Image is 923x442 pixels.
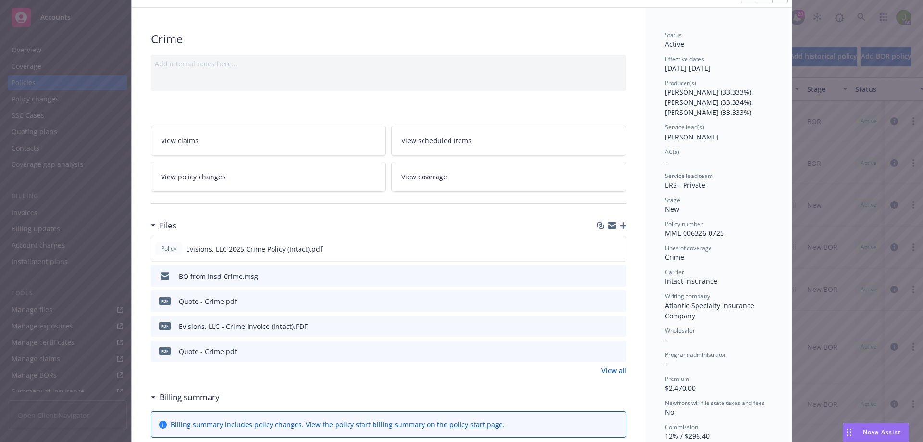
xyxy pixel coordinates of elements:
[179,321,308,331] div: Evisions, LLC - Crime Invoice (Intact).PDF
[843,423,855,442] div: Drag to move
[151,162,386,192] a: View policy changes
[843,423,909,442] button: Nova Assist
[151,391,220,404] div: Billing summary
[665,301,756,320] span: Atlantic Specialty Insurance Company
[665,55,704,63] span: Effective dates
[665,359,667,368] span: -
[665,277,717,286] span: Intact Insurance
[186,244,323,254] span: Evisions, LLC 2025 Crime Policy (Intact).pdf
[179,271,258,281] div: BO from Insd Crime.msg
[665,196,680,204] span: Stage
[665,423,698,431] span: Commission
[665,204,679,214] span: New
[665,383,696,392] span: $2,470.00
[161,172,225,182] span: View policy changes
[863,428,901,436] span: Nova Assist
[665,79,696,87] span: Producer(s)
[155,59,623,69] div: Add internal notes here...
[665,431,710,441] span: 12% / $296.40
[665,253,684,262] span: Crime
[401,172,447,182] span: View coverage
[599,271,606,281] button: download file
[614,296,623,306] button: preview file
[159,244,178,253] span: Policy
[665,399,765,407] span: Newfront will file state taxes and fees
[171,419,505,429] div: Billing summary includes policy changes. View the policy start billing summary on the .
[179,346,237,356] div: Quote - Crime.pdf
[665,172,713,180] span: Service lead team
[151,126,386,156] a: View claims
[449,420,503,429] a: policy start page
[665,132,719,141] span: [PERSON_NAME]
[614,321,623,331] button: preview file
[159,322,171,329] span: PDF
[665,228,724,238] span: MML-006326-0725
[665,180,705,189] span: ERS - Private
[665,156,667,165] span: -
[599,296,606,306] button: download file
[665,88,755,117] span: [PERSON_NAME] (33.333%), [PERSON_NAME] (33.334%), [PERSON_NAME] (33.333%)
[614,346,623,356] button: preview file
[665,55,773,73] div: [DATE] - [DATE]
[665,375,689,383] span: Premium
[665,31,682,39] span: Status
[161,136,199,146] span: View claims
[665,220,703,228] span: Policy number
[151,31,626,47] div: Crime
[391,126,626,156] a: View scheduled items
[665,268,684,276] span: Carrier
[179,296,237,306] div: Quote - Crime.pdf
[665,351,726,359] span: Program administrator
[665,39,684,49] span: Active
[601,366,626,376] a: View all
[599,346,606,356] button: download file
[599,321,606,331] button: download file
[614,271,623,281] button: preview file
[665,335,667,344] span: -
[151,219,176,232] div: Files
[665,292,710,300] span: Writing company
[598,244,606,254] button: download file
[391,162,626,192] a: View coverage
[665,244,712,252] span: Lines of coverage
[665,327,695,335] span: Wholesaler
[159,297,171,304] span: pdf
[665,123,704,131] span: Service lead(s)
[159,347,171,354] span: pdf
[401,136,472,146] span: View scheduled items
[160,391,220,404] h3: Billing summary
[665,407,674,417] span: No
[665,148,679,156] span: AC(s)
[613,244,622,254] button: preview file
[160,219,176,232] h3: Files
